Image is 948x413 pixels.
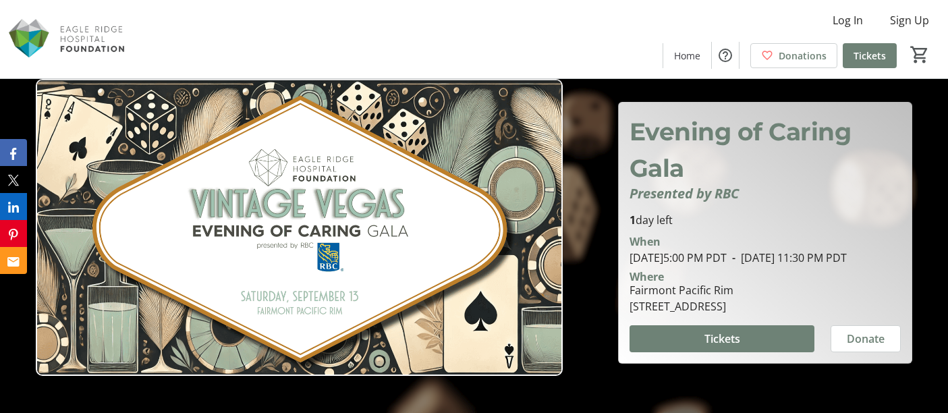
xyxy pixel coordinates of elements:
[908,43,932,67] button: Cart
[712,42,739,69] button: Help
[847,331,885,347] span: Donate
[630,213,636,227] span: 1
[630,298,733,314] div: [STREET_ADDRESS]
[630,184,739,202] em: Presented by RBC
[854,49,886,63] span: Tickets
[630,325,814,352] button: Tickets
[822,9,874,31] button: Log In
[674,49,700,63] span: Home
[630,117,852,183] span: Evening of Caring Gala
[630,271,664,282] div: Where
[630,233,661,250] div: When
[727,250,741,265] span: -
[727,250,847,265] span: [DATE] 11:30 PM PDT
[704,331,740,347] span: Tickets
[779,49,827,63] span: Donations
[630,250,727,265] span: [DATE] 5:00 PM PDT
[833,12,863,28] span: Log In
[831,325,901,352] button: Donate
[630,282,733,298] div: Fairmont Pacific Rim
[663,43,711,68] a: Home
[750,43,837,68] a: Donations
[843,43,897,68] a: Tickets
[36,79,563,376] img: Campaign CTA Media Photo
[879,9,940,31] button: Sign Up
[630,212,901,228] p: day left
[8,5,128,73] img: Eagle Ridge Hospital Foundation's Logo
[890,12,929,28] span: Sign Up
